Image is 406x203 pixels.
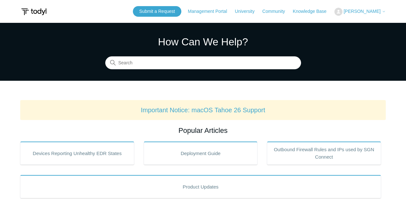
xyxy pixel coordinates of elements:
span: [PERSON_NAME] [344,9,381,14]
button: [PERSON_NAME] [334,8,386,16]
a: Devices Reporting Unhealthy EDR States [20,142,134,165]
input: Search [105,57,301,69]
a: Community [262,8,291,15]
a: Deployment Guide [144,142,258,165]
a: Knowledge Base [293,8,333,15]
h2: Popular Articles [20,125,386,136]
a: University [235,8,261,15]
a: Management Portal [188,8,233,15]
a: Outbound Firewall Rules and IPs used by SGN Connect [267,142,381,165]
h1: How Can We Help? [105,34,301,50]
img: Todyl Support Center Help Center home page [20,6,48,18]
a: Important Notice: macOS Tahoe 26 Support [141,106,265,114]
a: Submit a Request [133,6,181,17]
a: Product Updates [20,175,381,198]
